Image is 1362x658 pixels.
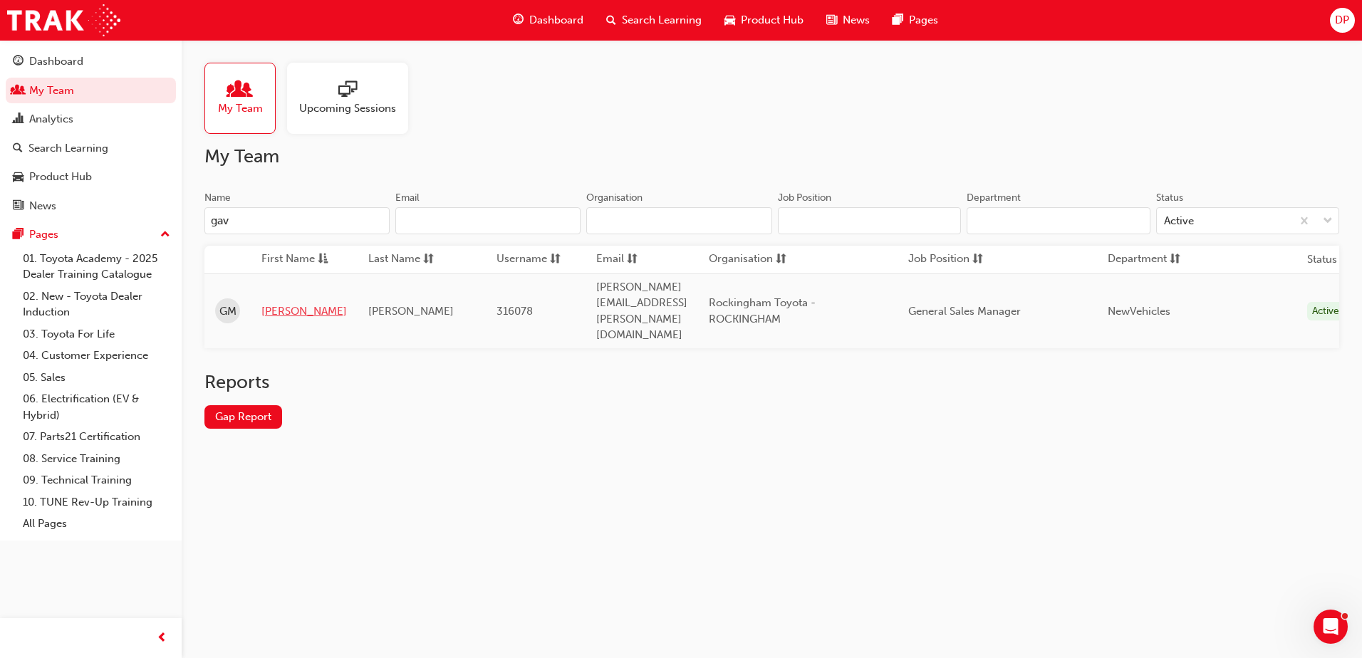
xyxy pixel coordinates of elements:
[967,191,1021,205] div: Department
[299,100,396,117] span: Upcoming Sessions
[204,207,390,234] input: Name
[1164,213,1194,229] div: Active
[13,142,23,155] span: search-icon
[13,85,24,98] span: people-icon
[231,80,249,100] span: people-icon
[908,251,969,268] span: Job Position
[1335,12,1349,28] span: DP
[826,11,837,29] span: news-icon
[709,251,773,268] span: Organisation
[395,191,420,205] div: Email
[204,371,1339,394] h2: Reports
[967,207,1150,234] input: Department
[596,251,624,268] span: Email
[395,207,581,234] input: Email
[497,305,533,318] span: 316078
[29,169,92,185] div: Product Hub
[778,207,962,234] input: Job Position
[513,11,524,29] span: guage-icon
[423,251,434,268] span: sorting-icon
[972,251,983,268] span: sorting-icon
[776,251,786,268] span: sorting-icon
[1330,8,1355,33] button: DP
[17,248,176,286] a: 01. Toyota Academy - 2025 Dealer Training Catalogue
[261,251,315,268] span: First Name
[17,491,176,513] a: 10. TUNE Rev-Up Training
[13,229,24,241] span: pages-icon
[6,46,176,221] button: DashboardMy TeamAnalyticsSearch LearningProduct HubNews
[17,367,176,389] a: 05. Sales
[13,200,24,213] span: news-icon
[6,164,176,190] a: Product Hub
[368,251,447,268] button: Last Namesorting-icon
[368,251,420,268] span: Last Name
[1170,251,1180,268] span: sorting-icon
[1307,251,1337,268] th: Status
[338,80,357,100] span: sessionType_ONLINE_URL-icon
[1108,251,1167,268] span: Department
[17,513,176,535] a: All Pages
[17,426,176,448] a: 07. Parts21 Certification
[497,251,547,268] span: Username
[204,145,1339,168] h2: My Team
[13,56,24,68] span: guage-icon
[596,281,687,342] span: [PERSON_NAME][EMAIL_ADDRESS][PERSON_NAME][DOMAIN_NAME]
[218,100,263,117] span: My Team
[881,6,950,35] a: pages-iconPages
[17,286,176,323] a: 02. New - Toyota Dealer Induction
[595,6,713,35] a: search-iconSearch Learning
[1323,212,1333,231] span: down-icon
[318,251,328,268] span: asc-icon
[13,113,24,126] span: chart-icon
[160,226,170,244] span: up-icon
[6,221,176,248] button: Pages
[6,106,176,132] a: Analytics
[368,305,454,318] span: [PERSON_NAME]
[586,207,771,234] input: Organisation
[17,448,176,470] a: 08. Service Training
[17,469,176,491] a: 09. Technical Training
[6,135,176,162] a: Search Learning
[1108,251,1186,268] button: Departmentsorting-icon
[1314,610,1348,644] iframe: Intercom live chat
[29,111,73,127] div: Analytics
[529,12,583,28] span: Dashboard
[6,48,176,75] a: Dashboard
[17,345,176,367] a: 04. Customer Experience
[6,78,176,104] a: My Team
[501,6,595,35] a: guage-iconDashboard
[1156,191,1183,205] div: Status
[261,251,340,268] button: First Nameasc-icon
[204,405,282,429] a: Gap Report
[497,251,575,268] button: Usernamesorting-icon
[724,11,735,29] span: car-icon
[13,171,24,184] span: car-icon
[1108,305,1170,318] span: NewVehicles
[893,11,903,29] span: pages-icon
[815,6,881,35] a: news-iconNews
[550,251,561,268] span: sorting-icon
[622,12,702,28] span: Search Learning
[909,12,938,28] span: Pages
[843,12,870,28] span: News
[7,4,120,36] img: Trak
[29,226,58,243] div: Pages
[908,305,1021,318] span: General Sales Manager
[28,140,108,157] div: Search Learning
[1307,302,1344,321] div: Active
[709,296,816,325] span: Rockingham Toyota - ROCKINGHAM
[606,11,616,29] span: search-icon
[261,303,347,320] a: [PERSON_NAME]
[713,6,815,35] a: car-iconProduct Hub
[204,63,287,134] a: My Team
[908,251,987,268] button: Job Positionsorting-icon
[596,251,675,268] button: Emailsorting-icon
[29,53,83,70] div: Dashboard
[778,191,831,205] div: Job Position
[17,388,176,426] a: 06. Electrification (EV & Hybrid)
[586,191,643,205] div: Organisation
[219,303,236,320] span: GM
[627,251,638,268] span: sorting-icon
